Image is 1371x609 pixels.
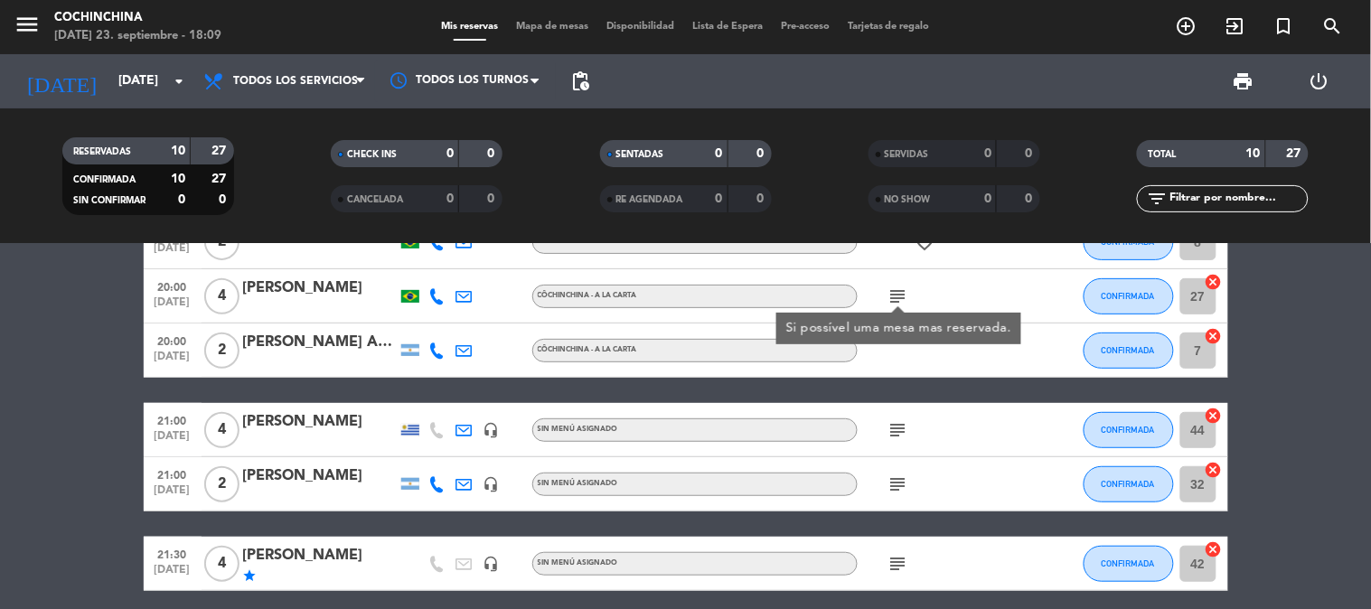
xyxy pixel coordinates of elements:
button: CONFIRMADA [1084,412,1174,448]
span: 4 [204,278,239,314]
span: 4 [204,546,239,582]
div: Si possível uma mesa mas reservada. [785,319,1011,338]
span: 21:00 [150,464,195,484]
button: CONFIRMADA [1084,546,1174,582]
span: NO SHOW [885,195,931,204]
i: arrow_drop_down [168,70,190,92]
strong: 10 [171,173,185,185]
i: menu [14,11,41,38]
span: RE AGENDADA [616,195,683,204]
span: RESERVADAS [73,147,131,156]
i: cancel [1205,540,1223,558]
i: power_settings_new [1309,70,1330,92]
span: 2 [204,333,239,369]
button: CONFIRMADA [1084,333,1174,369]
input: Filtrar por nombre... [1168,189,1308,209]
div: [PERSON_NAME] [243,410,397,434]
strong: 0 [716,147,723,160]
i: add_circle_outline [1176,15,1197,37]
strong: 0 [488,147,499,160]
span: 20:00 [150,276,195,296]
span: SERVIDAS [885,150,929,159]
strong: 0 [1025,192,1036,205]
i: subject [887,473,909,495]
i: cancel [1205,407,1223,425]
i: subject [887,286,909,307]
div: Cochinchina [54,9,221,27]
span: CONFIRMADA [73,175,136,184]
strong: 0 [219,193,230,206]
div: LOG OUT [1282,54,1357,108]
i: headset_mic [484,556,500,572]
i: headset_mic [484,476,500,492]
strong: 0 [716,192,723,205]
span: Sin menú asignado [538,426,618,433]
strong: 0 [756,147,767,160]
button: menu [14,11,41,44]
span: CONFIRMADA [1102,479,1155,489]
span: Pre-acceso [772,22,839,32]
i: cancel [1205,327,1223,345]
span: 21:30 [150,543,195,564]
span: Mapa de mesas [507,22,597,32]
span: Tarjetas de regalo [839,22,939,32]
strong: 10 [1246,147,1261,160]
button: CONFIRMADA [1084,466,1174,502]
div: [PERSON_NAME] [243,464,397,488]
span: Sin menú asignado [538,480,618,487]
span: Sin menú asignado [538,559,618,567]
div: [PERSON_NAME] [243,276,397,300]
span: [DATE] [150,242,195,263]
strong: 27 [211,145,230,157]
span: CANCELADA [347,195,403,204]
span: Lista de Espera [683,22,772,32]
div: [PERSON_NAME] [243,544,397,567]
i: headset_mic [484,422,500,438]
strong: 0 [178,193,185,206]
i: cancel [1205,461,1223,479]
span: 20:00 [150,330,195,351]
span: Mis reservas [432,22,507,32]
button: CONFIRMADA [1084,278,1174,314]
strong: 0 [1025,147,1036,160]
span: CôChinChina - A LA CARTA [538,292,637,299]
strong: 0 [756,192,767,205]
span: print [1233,70,1254,92]
span: Disponibilidad [597,22,683,32]
strong: 0 [446,147,454,160]
i: subject [887,419,909,441]
span: CONFIRMADA [1102,291,1155,301]
span: [DATE] [150,484,195,505]
i: [DATE] [14,61,109,101]
div: [DATE] 23. septiembre - 18:09 [54,27,221,45]
span: 4 [204,412,239,448]
i: star [243,568,258,583]
i: turned_in_not [1273,15,1295,37]
span: 2 [204,466,239,502]
div: [PERSON_NAME] Agnol [243,331,397,354]
span: CHECK INS [347,150,397,159]
strong: 0 [488,192,499,205]
span: CôChinChina - A LA CARTA [538,346,637,353]
span: SIN CONFIRMAR [73,196,146,205]
span: [DATE] [150,430,195,451]
i: filter_list [1146,188,1168,210]
i: exit_to_app [1225,15,1246,37]
span: CONFIRMADA [1102,345,1155,355]
strong: 10 [171,145,185,157]
strong: 0 [446,192,454,205]
span: SENTADAS [616,150,664,159]
span: CONFIRMADA [1102,425,1155,435]
span: CONFIRMADA [1102,558,1155,568]
i: subject [887,553,909,575]
strong: 0 [984,147,991,160]
span: Todos los servicios [233,75,358,88]
strong: 0 [984,192,991,205]
span: [DATE] [150,351,195,371]
span: TOTAL [1148,150,1176,159]
span: CôChinChina - A LA CARTA [538,238,637,245]
i: search [1322,15,1344,37]
strong: 27 [1287,147,1305,160]
i: cancel [1205,273,1223,291]
strong: 27 [211,173,230,185]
